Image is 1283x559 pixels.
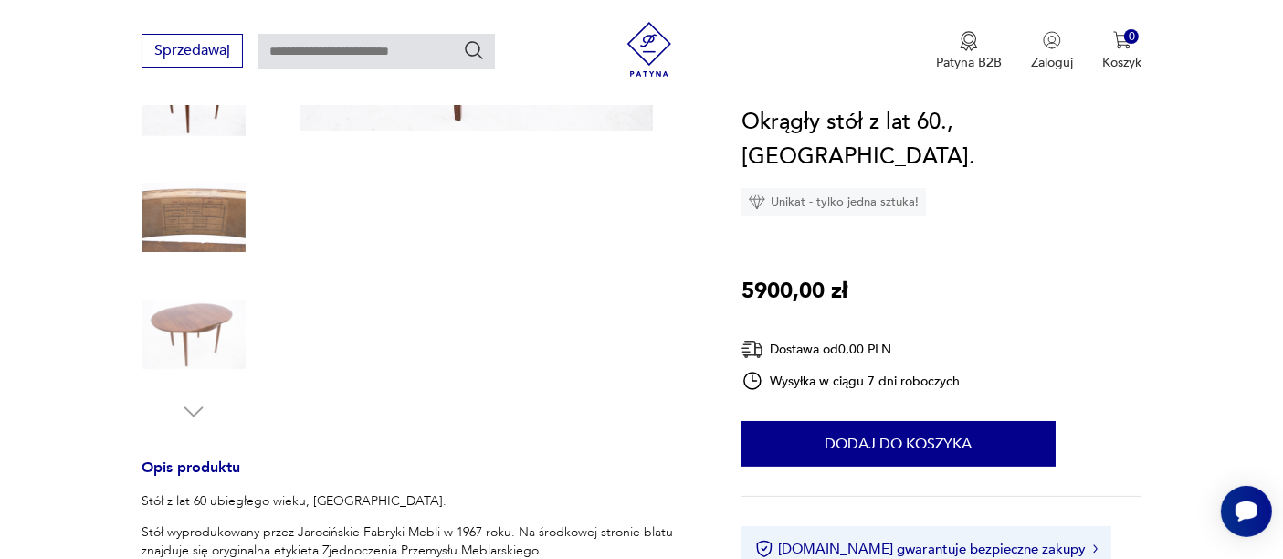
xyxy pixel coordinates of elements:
a: Ikona medaluPatyna B2B [936,31,1002,71]
img: Patyna - sklep z meblami i dekoracjami vintage [622,22,677,77]
button: Zaloguj [1031,31,1073,71]
p: Patyna B2B [936,54,1002,71]
img: Zdjęcie produktu Okrągły stół z lat 60., Polska. [142,165,246,269]
button: [DOMAIN_NAME] gwarantuje bezpieczne zakupy [755,540,1098,558]
button: Sprzedawaj [142,34,243,68]
p: Stół z lat 60 ubiegłego wieku, [GEOGRAPHIC_DATA]. [142,492,699,511]
img: Ikona koszyka [1113,31,1131,49]
button: 0Koszyk [1102,31,1141,71]
button: Szukaj [463,39,485,61]
div: Dostawa od 0,00 PLN [741,338,961,361]
img: Ikona certyfikatu [755,540,773,558]
iframe: Smartsupp widget button [1221,486,1272,537]
img: Ikona diamentu [749,194,765,210]
p: Zaloguj [1031,54,1073,71]
div: Wysyłka w ciągu 7 dni roboczych [741,370,961,392]
img: Ikonka użytkownika [1043,31,1061,49]
p: Koszyk [1102,54,1141,71]
h1: Okrągły stół z lat 60., [GEOGRAPHIC_DATA]. [741,105,1141,174]
div: 0 [1124,29,1140,45]
img: Zdjęcie produktu Okrągły stół z lat 60., Polska. [142,282,246,386]
button: Patyna B2B [936,31,1002,71]
img: Ikona medalu [960,31,978,51]
a: Sprzedawaj [142,46,243,58]
img: Ikona strzałki w prawo [1093,544,1099,554]
img: Ikona dostawy [741,338,763,361]
h3: Opis produktu [142,462,699,492]
div: Unikat - tylko jedna sztuka! [741,188,926,216]
p: 5900,00 zł [741,274,847,309]
button: Dodaj do koszyka [741,421,1056,467]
